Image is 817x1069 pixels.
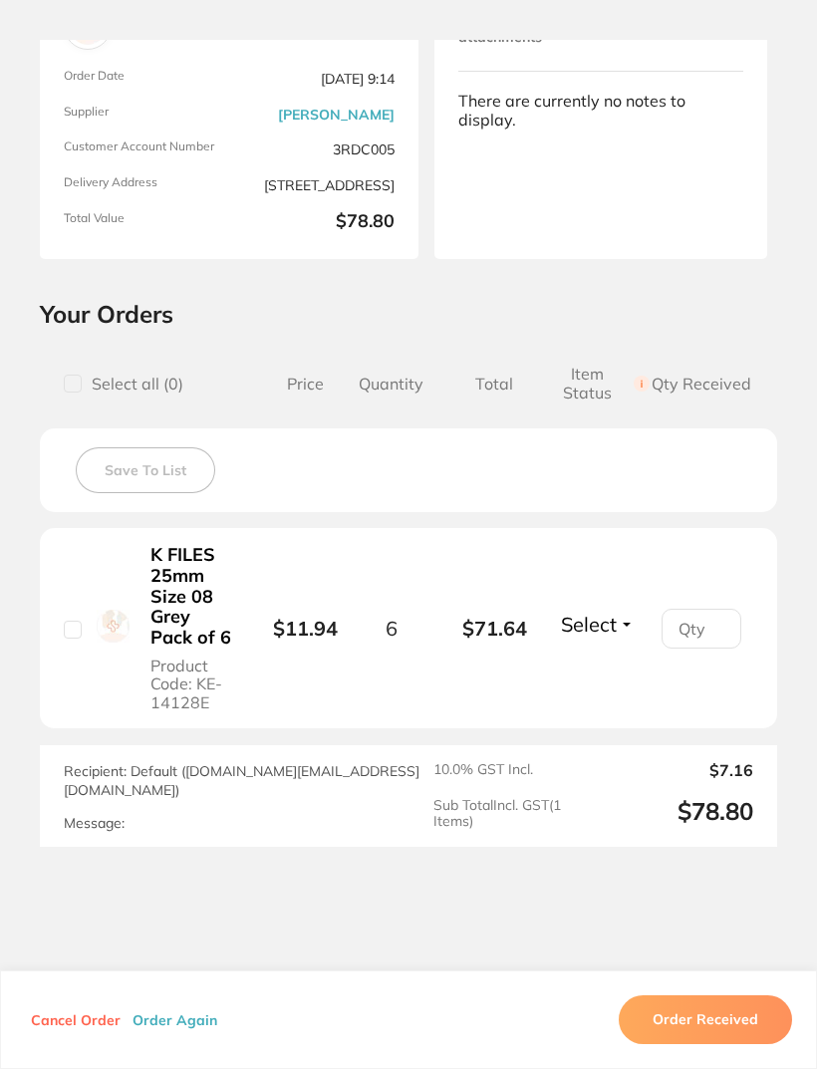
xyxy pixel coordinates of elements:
b: $78.80 [237,211,395,235]
span: [STREET_ADDRESS] [237,175,395,195]
span: Price [271,365,340,402]
span: Order Date [64,69,221,89]
button: Select [555,612,641,637]
span: Supplier [64,105,221,125]
output: $7.16 [601,761,753,781]
h2: Your Orders [40,299,777,329]
div: There are currently no notes to display. [458,92,743,129]
button: Save To List [76,447,215,493]
img: K FILES 25mm Size 08 Grey Pack of 6 [97,610,130,643]
span: 6 [386,617,398,640]
span: [DATE] 9:14 [237,69,395,89]
label: Message: [64,815,125,832]
span: Delivery Address [64,175,221,195]
output: $78.80 [601,797,753,831]
span: Total [443,365,547,402]
span: Sub Total Incl. GST ( 1 Items) [433,797,586,831]
span: Total Value [64,211,221,235]
span: Product Code: KE-14128E [150,657,235,711]
span: Select all ( 0 ) [82,375,183,394]
span: 3RDC005 [237,139,395,159]
span: Select [561,612,617,637]
button: Cancel Order [25,1011,127,1029]
span: Recipient: Default ( [DOMAIN_NAME][EMAIL_ADDRESS][DOMAIN_NAME] ) [64,762,419,799]
span: Quantity [340,365,443,402]
b: $11.94 [273,616,338,641]
button: Order Received [619,996,792,1044]
b: $71.64 [443,617,547,640]
input: Qty [662,609,741,649]
button: Order Again [127,1011,223,1029]
span: Qty Received [650,365,753,402]
a: [PERSON_NAME] [278,107,395,123]
button: K FILES 25mm Size 08 Grey Pack of 6 Product Code: KE-14128E [144,544,241,712]
span: 10.0 % GST Incl. [433,761,586,781]
b: K FILES 25mm Size 08 Grey Pack of 6 [150,545,235,648]
span: Customer Account Number [64,139,221,159]
span: Item Status [546,365,650,402]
